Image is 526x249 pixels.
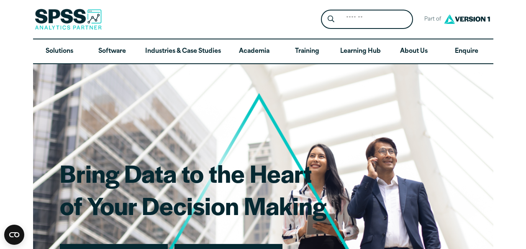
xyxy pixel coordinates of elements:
a: Software [86,39,139,64]
a: Learning Hub [334,39,387,64]
img: SPSS Analytics Partner [35,9,102,30]
form: Site Header Search Form [321,10,413,29]
svg: Search magnifying glass icon [328,16,334,23]
button: Search magnifying glass icon [323,12,339,27]
h1: Bring Data to the Heart of Your Decision Making [60,157,326,222]
a: Enquire [440,39,493,64]
span: Part of [420,13,442,26]
a: Training [280,39,333,64]
button: Open CMP widget [4,225,24,245]
a: Industries & Case Studies [139,39,228,64]
a: About Us [387,39,440,64]
img: Version1 Logo [442,11,492,27]
a: Solutions [33,39,86,64]
nav: Desktop version of site main menu [33,39,493,64]
a: Academia [228,39,280,64]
